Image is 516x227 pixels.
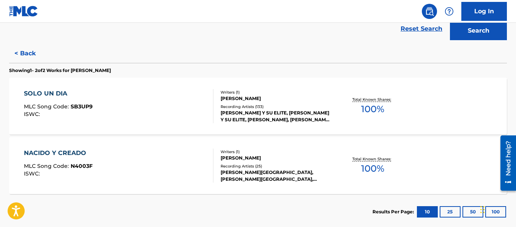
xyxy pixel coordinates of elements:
p: Total Known Shares: [352,97,393,102]
p: Showing 1 - 2 of 2 Works for [PERSON_NAME] [9,67,111,74]
a: Log In [461,2,507,21]
p: Results Per Page: [372,208,416,215]
iframe: Chat Widget [478,191,516,227]
div: Recording Artists ( 25 ) [221,163,331,169]
div: Widget de chat [478,191,516,227]
button: 25 [440,206,461,218]
button: 10 [417,206,438,218]
div: Help [442,4,457,19]
img: help [445,7,454,16]
img: MLC Logo [9,6,38,17]
span: 100 % [361,102,384,116]
button: 50 [462,206,483,218]
div: [PERSON_NAME] [221,155,331,161]
div: Writers ( 1 ) [221,149,331,155]
a: Public Search [422,4,437,19]
div: [PERSON_NAME] Y SU ELITE, [PERSON_NAME] Y SU ELITE, [PERSON_NAME], [PERSON_NAME], [PERSON_NAME] [221,110,331,123]
div: Recording Artists ( 133 ) [221,104,331,110]
span: SB3UP9 [71,103,93,110]
span: ISWC : [24,170,42,177]
button: Search [450,21,507,40]
span: MLC Song Code : [24,103,71,110]
div: NACIDO Y CREADO [24,149,93,158]
span: MLC Song Code : [24,163,71,169]
a: Reset Search [397,20,446,37]
img: search [425,7,434,16]
a: SOLO UN DIAMLC Song Code:SB3UP9ISWC:Writers (1)[PERSON_NAME]Recording Artists (133)[PERSON_NAME] ... [9,78,507,135]
span: 100 % [361,162,384,175]
iframe: Resource Center [495,133,516,194]
span: ISWC : [24,111,42,117]
span: N4003F [71,163,93,169]
a: NACIDO Y CREADOMLC Song Code:N4003FISWC:Writers (1)[PERSON_NAME]Recording Artists (25)[PERSON_NAM... [9,137,507,194]
div: [PERSON_NAME] [221,95,331,102]
p: Total Known Shares: [352,156,393,162]
div: SOLO UN DIA [24,89,93,98]
div: Writers ( 1 ) [221,89,331,95]
button: < Back [9,44,55,63]
div: [PERSON_NAME][GEOGRAPHIC_DATA], [PERSON_NAME][GEOGRAPHIC_DATA], [GEOGRAPHIC_DATA][PERSON_NAME][GE... [221,169,331,183]
div: Arrastrar [480,198,485,221]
